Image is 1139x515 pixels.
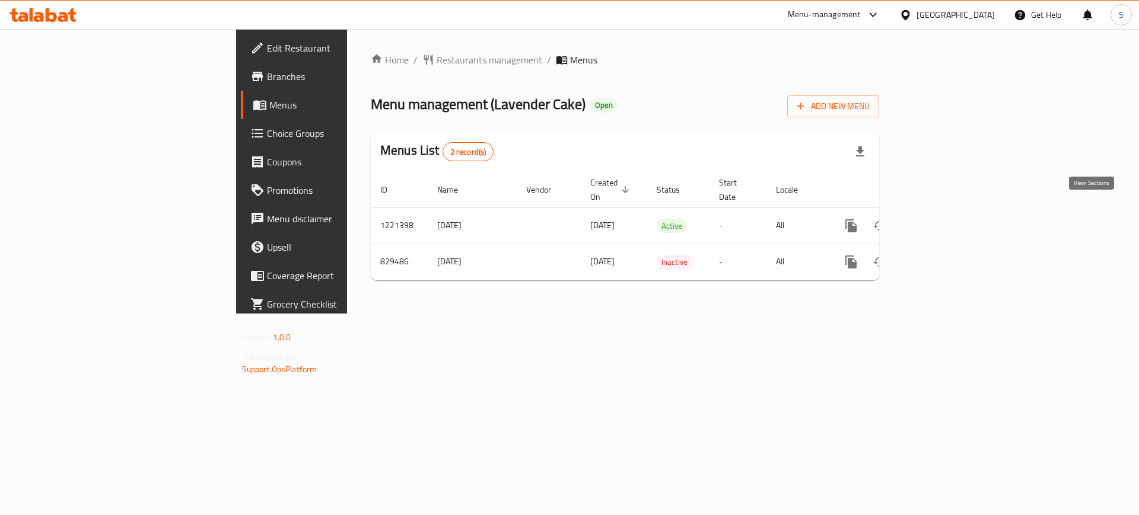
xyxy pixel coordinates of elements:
[371,91,586,117] span: Menu management ( Lavender Cake )
[710,244,766,280] td: -
[241,233,427,261] a: Upsell
[866,212,894,240] button: Change Status
[242,350,297,365] span: Get support on:
[241,34,427,62] a: Edit Restaurant
[437,53,542,67] span: Restaurants management
[766,207,828,244] td: All
[241,148,427,176] a: Coupons
[242,330,271,345] span: Version:
[657,183,695,197] span: Status
[267,126,417,140] span: Choice Groups
[267,41,417,55] span: Edit Restaurant
[828,172,960,208] th: Actions
[241,290,427,318] a: Grocery Checklist
[590,217,615,233] span: [DATE]
[241,119,427,148] a: Choice Groups
[269,98,417,112] span: Menus
[267,212,417,226] span: Menu disclaimer
[837,212,866,240] button: more
[570,53,597,67] span: Menus
[719,175,752,204] span: Start Date
[866,248,894,276] button: Change Status
[241,62,427,91] a: Branches
[267,69,417,84] span: Branches
[267,183,417,197] span: Promotions
[241,261,427,290] a: Coverage Report
[443,142,494,161] div: Total records count
[380,142,494,161] h2: Menus List
[267,268,417,283] span: Coverage Report
[710,207,766,244] td: -
[787,95,879,117] button: Add New Menu
[242,362,317,377] a: Support.OpsPlatform
[428,207,517,244] td: [DATE]
[437,183,473,197] span: Name
[590,100,618,110] span: Open
[267,155,417,169] span: Coupons
[273,330,291,345] span: 1.0.0
[657,219,687,233] span: Active
[547,53,551,67] li: /
[590,175,633,204] span: Created On
[657,255,692,269] span: Inactive
[241,176,427,204] a: Promotions
[380,183,403,197] span: ID
[917,8,995,21] div: [GEOGRAPHIC_DATA]
[267,240,417,254] span: Upsell
[371,172,960,280] table: enhanced table
[443,146,494,158] span: 2 record(s)
[526,183,567,197] span: Vendor
[766,244,828,280] td: All
[657,255,692,269] div: Inactive
[776,183,813,197] span: Locale
[267,297,417,311] span: Grocery Checklist
[422,53,542,67] a: Restaurants management
[590,254,615,269] span: [DATE]
[241,204,427,233] a: Menu disclaimer
[371,53,879,67] nav: breadcrumb
[788,8,861,22] div: Menu-management
[428,244,517,280] td: [DATE]
[797,99,870,114] span: Add New Menu
[837,248,866,276] button: more
[590,98,618,113] div: Open
[1119,8,1124,21] span: S
[241,91,427,119] a: Menus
